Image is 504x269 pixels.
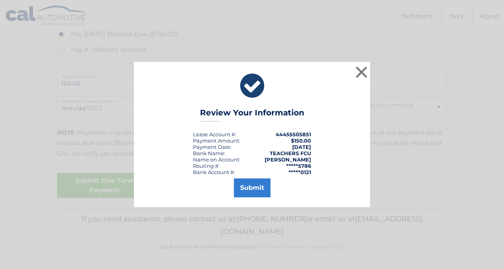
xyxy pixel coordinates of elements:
div: Bank Name: [193,150,225,156]
span: $150.00 [291,137,311,144]
div: Name on Account: [193,156,241,163]
button: × [354,64,369,80]
div: Lease Account #: [193,131,236,137]
div: Routing #: [193,163,220,169]
strong: 44455505851 [276,131,311,137]
span: [DATE] [292,144,311,150]
button: Submit [234,178,271,197]
div: Payment Amount: [193,137,240,144]
span: Payment Date [193,144,230,150]
h3: Review Your Information [200,108,304,122]
strong: [PERSON_NAME] [265,156,311,163]
strong: TEACHERS FCU [270,150,311,156]
div: : [193,144,232,150]
div: Bank Account #: [193,169,235,175]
